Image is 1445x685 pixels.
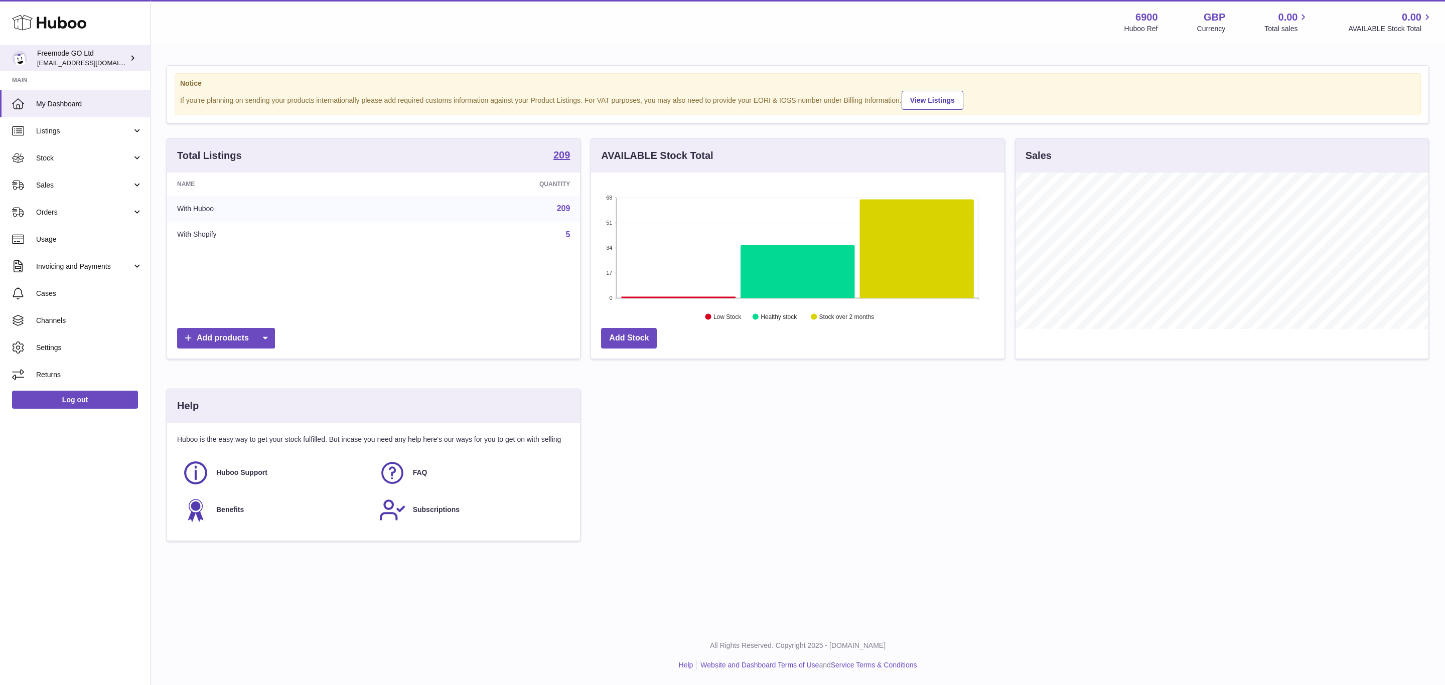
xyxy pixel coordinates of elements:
[36,126,132,136] span: Listings
[36,235,142,244] span: Usage
[37,59,148,67] span: [EMAIL_ADDRESS][DOMAIN_NAME]
[180,79,1415,88] strong: Notice
[1264,24,1309,34] span: Total sales
[1026,149,1052,162] h3: Sales
[413,505,460,515] span: Subscriptions
[831,661,917,669] a: Service Terms & Conditions
[182,496,369,524] a: Benefits
[216,505,244,515] span: Benefits
[36,289,142,298] span: Cases
[1135,11,1158,24] strong: 6900
[36,153,132,163] span: Stock
[610,295,613,301] text: 0
[379,496,565,524] a: Subscriptions
[177,328,275,349] a: Add products
[12,51,27,66] img: internalAdmin-6900@internal.huboo.com
[557,204,570,213] a: 209
[167,173,390,196] th: Name
[36,262,132,271] span: Invoicing and Payments
[36,343,142,353] span: Settings
[713,313,742,320] text: Low Stock
[819,313,874,320] text: Stock over 2 months
[607,270,613,276] text: 17
[607,220,613,226] text: 51
[553,150,570,162] a: 209
[180,89,1415,110] div: If you're planning on sending your products internationally please add required customs informati...
[1124,24,1158,34] div: Huboo Ref
[36,370,142,380] span: Returns
[679,661,693,669] a: Help
[601,328,657,349] a: Add Stock
[1204,11,1225,24] strong: GBP
[390,173,580,196] th: Quantity
[761,313,798,320] text: Healthy stock
[565,230,570,239] a: 5
[216,468,267,477] span: Huboo Support
[1348,11,1433,34] a: 0.00 AVAILABLE Stock Total
[159,641,1437,650] p: All Rights Reserved. Copyright 2025 - [DOMAIN_NAME]
[1264,11,1309,34] a: 0.00 Total sales
[601,149,713,162] h3: AVAILABLE Stock Total
[36,208,132,217] span: Orders
[182,459,369,486] a: Huboo Support
[1197,24,1226,34] div: Currency
[177,435,570,444] p: Huboo is the easy way to get your stock fulfilled. But incase you need any help here's our ways f...
[379,459,565,486] a: FAQ
[167,222,390,248] td: With Shopify
[36,316,142,325] span: Channels
[607,195,613,201] text: 68
[36,99,142,109] span: My Dashboard
[167,196,390,222] td: With Huboo
[413,468,427,477] span: FAQ
[700,661,819,669] a: Website and Dashboard Terms of Use
[1402,11,1421,24] span: 0.00
[1278,11,1298,24] span: 0.00
[607,245,613,251] text: 34
[36,181,132,190] span: Sales
[12,391,138,409] a: Log out
[553,150,570,160] strong: 209
[37,49,127,68] div: Freemode GO Ltd
[177,149,242,162] h3: Total Listings
[1348,24,1433,34] span: AVAILABLE Stock Total
[697,660,917,670] li: and
[902,91,963,110] a: View Listings
[177,399,199,413] h3: Help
